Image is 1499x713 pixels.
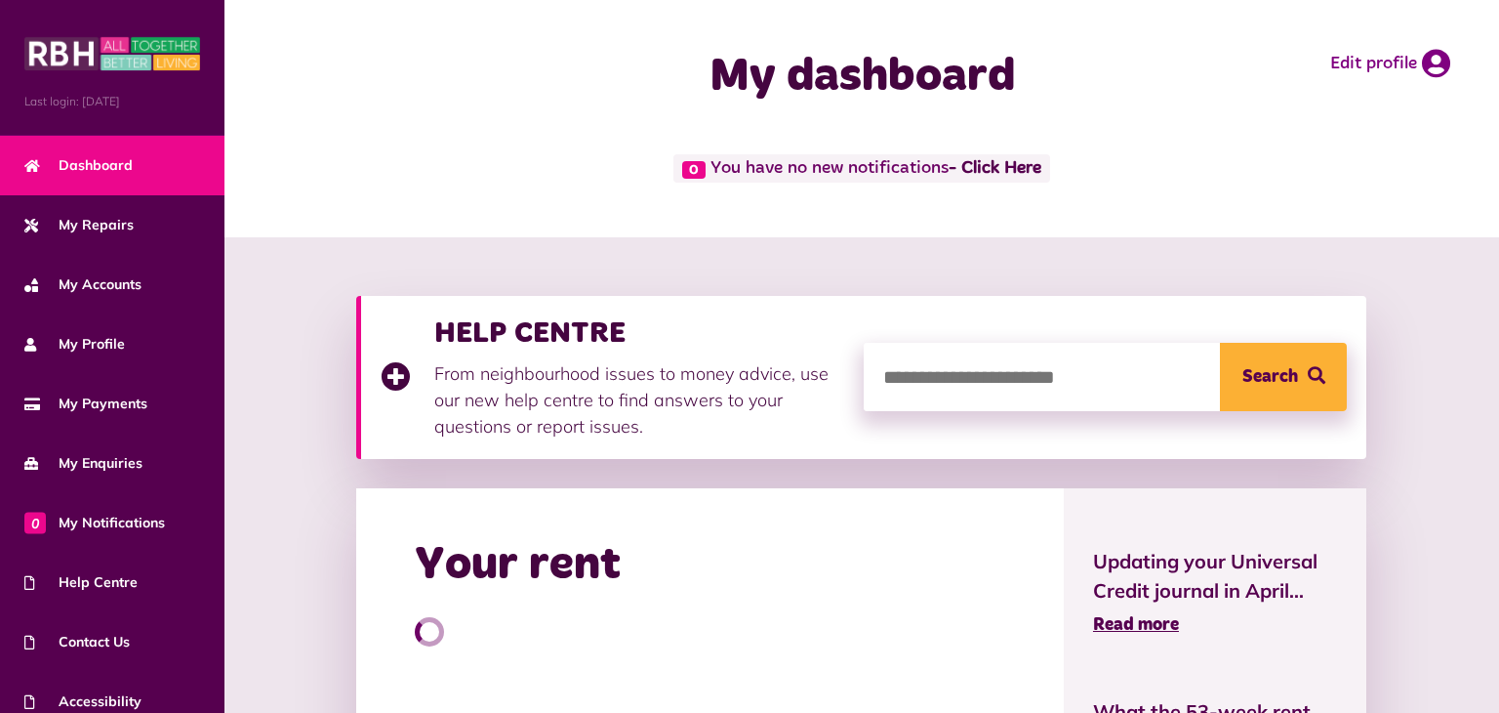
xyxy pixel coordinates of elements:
[24,334,125,355] span: My Profile
[24,513,165,533] span: My Notifications
[1093,547,1337,606] span: Updating your Universal Credit journal in April...
[24,632,130,652] span: Contact Us
[1330,49,1450,78] a: Edit profile
[434,360,844,440] p: From neighbourhood issues to money advice, use our new help centre to find answers to your questi...
[24,34,200,73] img: MyRBH
[1093,616,1179,634] span: Read more
[1093,547,1337,639] a: Updating your Universal Credit journal in April... Read more
[673,154,1049,183] span: You have no new notifications
[24,274,142,295] span: My Accounts
[24,155,133,176] span: Dashboard
[563,49,1161,105] h1: My dashboard
[24,215,134,235] span: My Repairs
[24,394,147,414] span: My Payments
[415,537,621,594] h2: Your rent
[24,453,142,474] span: My Enquiries
[24,692,142,712] span: Accessibility
[24,572,138,593] span: Help Centre
[434,315,844,351] h3: HELP CENTRE
[24,93,200,110] span: Last login: [DATE]
[949,160,1041,178] a: - Click Here
[1242,343,1298,411] span: Search
[24,512,46,533] span: 0
[682,161,706,179] span: 0
[1220,343,1347,411] button: Search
